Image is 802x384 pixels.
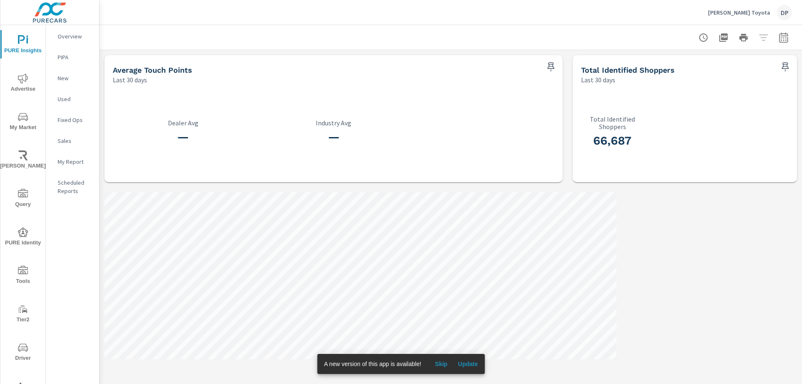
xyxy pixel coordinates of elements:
div: Used [46,93,99,105]
div: My Report [46,155,99,168]
h5: Total Identified Shoppers [581,66,675,74]
div: Overview [46,30,99,43]
p: [PERSON_NAME] Toyota [708,9,770,16]
button: Update [454,357,481,371]
span: Save this to your personalized report [544,60,558,74]
p: Last 30 days [581,75,615,85]
button: Skip [428,357,454,371]
span: PURE Insights [3,35,43,56]
div: Sales [46,135,99,147]
h3: — [113,130,253,144]
p: PIPA [58,53,92,61]
span: Update [458,360,478,368]
div: Scheduled Reports [46,176,99,197]
div: PIPA [46,51,99,64]
span: Tools [3,266,43,286]
p: Scheduled Reports [58,178,92,195]
div: New [46,72,99,84]
button: "Export Report to PDF" [715,29,732,46]
h3: — [263,130,404,144]
span: Driver [3,343,43,363]
p: Industry Avg [263,119,404,127]
button: Print Report [735,29,752,46]
span: [PERSON_NAME] [3,150,43,171]
p: Sales [58,137,92,145]
h3: 66,687 [581,134,644,148]
span: Save this to your personalized report [779,60,792,74]
span: Tier2 [3,304,43,325]
button: Select Date Range [775,29,792,46]
span: My Market [3,112,43,132]
div: DP [777,5,792,20]
span: Query [3,189,43,209]
h5: Average Touch Points [113,66,192,74]
p: New [58,74,92,82]
p: Fixed Ops [58,116,92,124]
p: My Report [58,158,92,166]
div: Fixed Ops [46,114,99,126]
span: PURE Identity [3,227,43,248]
span: Advertise [3,74,43,94]
p: Used [58,95,92,103]
p: Overview [58,32,92,41]
span: Skip [431,360,451,368]
p: Total Identified Shoppers [581,115,644,130]
p: Last 30 days [113,75,147,85]
p: Dealer Avg [113,119,253,127]
span: A new version of this app is available! [324,361,421,367]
